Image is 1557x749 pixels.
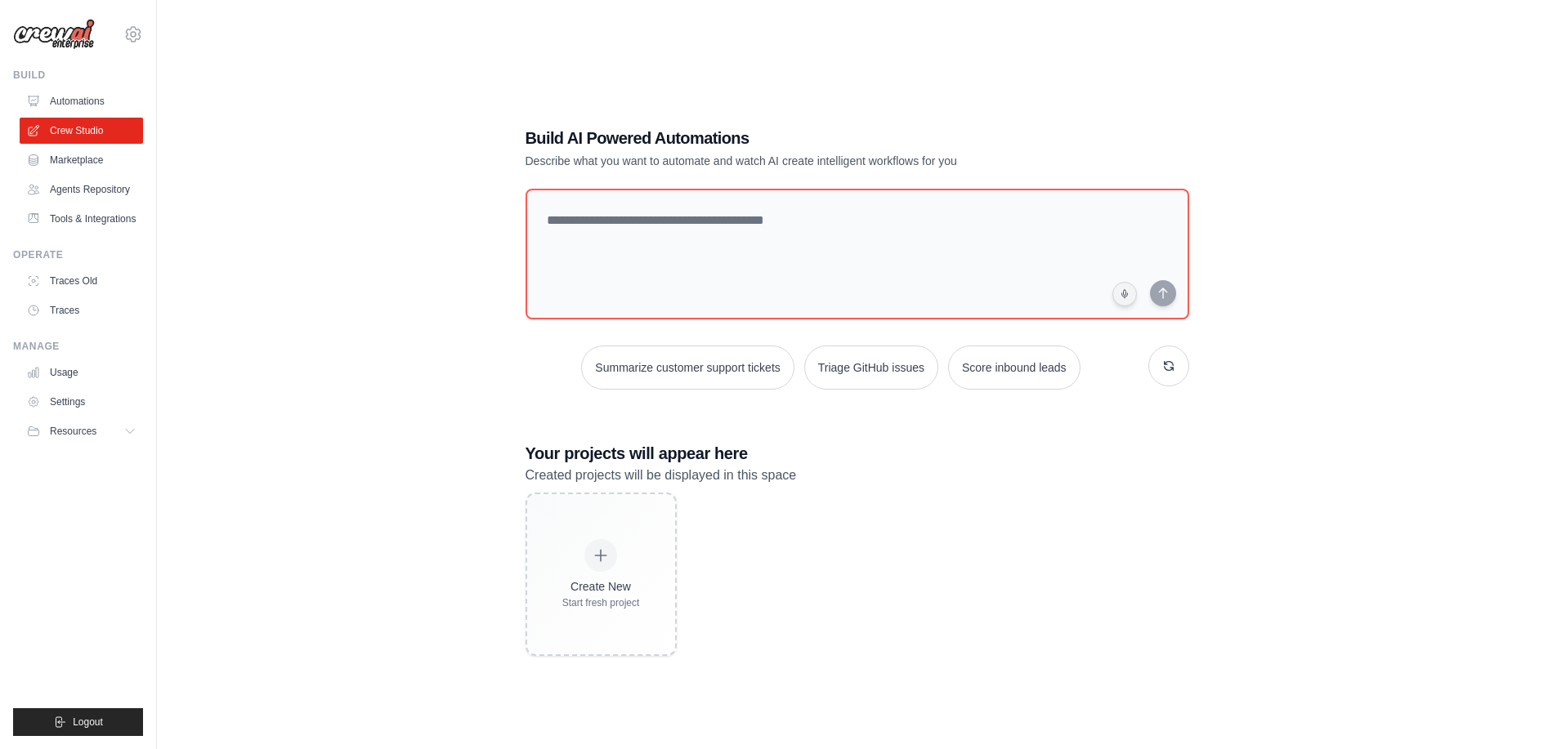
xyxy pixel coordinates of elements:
a: Traces [20,297,143,323]
button: Summarize customer support tickets [581,346,794,390]
button: Click to speak your automation idea [1112,282,1137,306]
a: Settings [20,389,143,415]
button: Get new suggestions [1148,346,1189,386]
button: Resources [20,418,143,444]
button: Triage GitHub issues [804,346,938,390]
h3: Your projects will appear here [526,442,1189,465]
span: Resources [50,425,96,438]
a: Tools & Integrations [20,206,143,232]
div: Create New [562,578,640,595]
div: Manage [13,340,143,353]
button: Logout [13,708,143,736]
div: Start fresh project [562,596,640,609]
a: Agents Repository [20,176,143,203]
iframe: Chat Widget [1475,671,1557,749]
img: Logo [13,19,95,50]
a: Usage [20,359,143,386]
p: Created projects will be displayed in this space [526,465,1189,486]
span: Logout [73,716,103,729]
p: Describe what you want to automate and watch AI create intelligent workflows for you [526,153,1075,169]
button: Score inbound leads [948,346,1081,390]
h1: Build AI Powered Automations [526,127,1075,149]
a: Marketplace [20,147,143,173]
div: Build [13,69,143,82]
a: Crew Studio [20,118,143,144]
a: Automations [20,88,143,114]
div: Operate [13,248,143,261]
a: Traces Old [20,268,143,294]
